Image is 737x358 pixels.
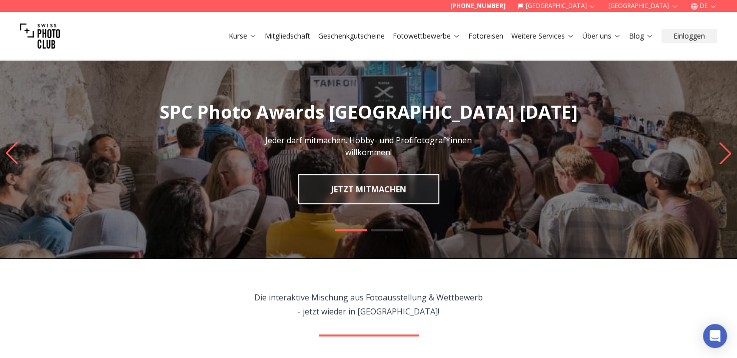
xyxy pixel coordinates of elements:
button: Blog [625,29,657,43]
p: Jeder darf mitmachen. Hobby- und Profifotograf*innen willkommen! [257,134,481,158]
a: Mitgliedschaft [265,31,310,41]
button: Geschenkgutscheine [314,29,389,43]
button: Über uns [578,29,625,43]
button: Kurse [225,29,261,43]
a: JETZT MITMACHEN [298,174,439,204]
p: Die interaktive Mischung aus Fotoausstellung & Wettbewerb - jetzt wieder in [GEOGRAPHIC_DATA]! [254,290,483,318]
a: Weitere Services [511,31,574,41]
a: Über uns [582,31,621,41]
button: Mitgliedschaft [261,29,314,43]
button: Fotoreisen [464,29,507,43]
a: Fotowettbewerbe [393,31,460,41]
a: Fotoreisen [468,31,503,41]
a: Kurse [229,31,257,41]
img: Swiss photo club [20,16,60,56]
div: Open Intercom Messenger [703,324,727,348]
a: Blog [629,31,653,41]
a: [PHONE_NUMBER] [450,2,506,10]
button: Einloggen [661,29,717,43]
button: Weitere Services [507,29,578,43]
button: Fotowettbewerbe [389,29,464,43]
a: Geschenkgutscheine [318,31,385,41]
